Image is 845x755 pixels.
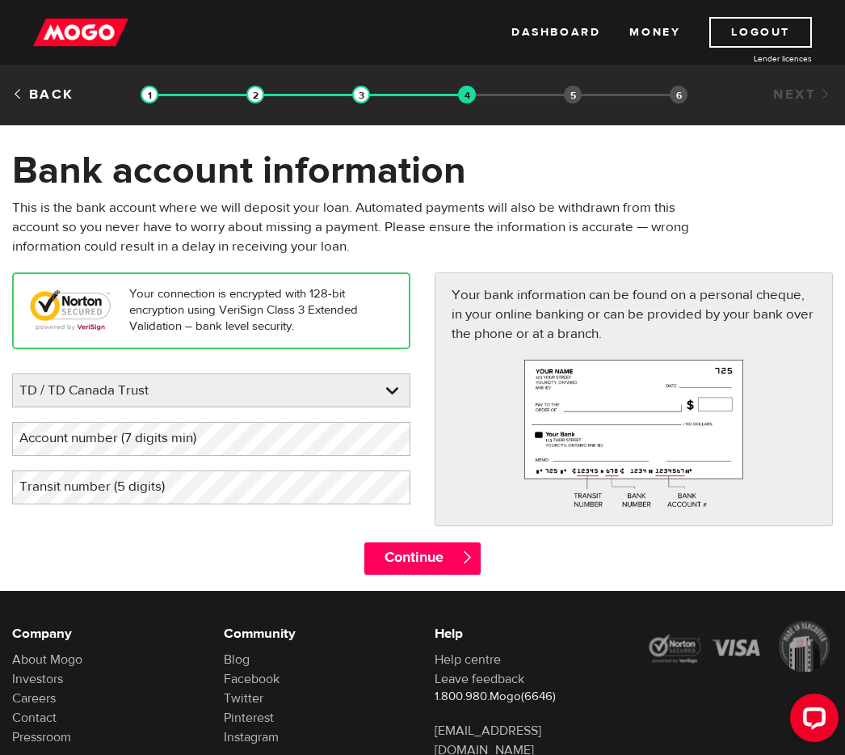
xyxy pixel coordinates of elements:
[12,198,692,256] p: This is the bank account where we will deposit your loan. Automated payments will also be withdra...
[452,285,816,344] p: Your bank information can be found on a personal cheque, in your online banking or can be provide...
[12,150,833,192] h1: Bank account information
[224,671,280,687] a: Facebook
[709,17,812,48] a: Logout
[435,689,622,705] p: 1.800.980.Mogo(6646)
[12,624,200,643] h6: Company
[458,86,476,103] img: transparent-188c492fd9eaac0f573672f40bb141c2.gif
[646,621,834,671] img: legal-icons-92a2ffecb4d32d839781d1b4e4802d7b.png
[460,550,474,564] span: 
[224,690,263,706] a: Twitter
[246,86,264,103] img: transparent-188c492fd9eaac0f573672f40bb141c2.gif
[629,17,680,48] a: Money
[773,86,833,103] a: Next
[12,710,57,726] a: Contact
[435,624,622,643] h6: Help
[224,710,274,726] a: Pinterest
[224,729,279,745] a: Instagram
[224,652,250,668] a: Blog
[12,422,229,455] label: Account number (7 digits min)
[352,86,370,103] img: transparent-188c492fd9eaac0f573672f40bb141c2.gif
[524,360,743,509] img: paycheck-large-7c426558fe069eeec9f9d0ad74ba3ec2.png
[12,729,71,745] a: Pressroom
[224,624,411,643] h6: Community
[12,86,74,103] a: Back
[12,470,198,504] label: Transit number (5 digits)
[511,17,600,48] a: Dashboard
[12,690,56,706] a: Careers
[12,652,82,668] a: About Mogo
[435,671,524,687] a: Leave feedback
[691,53,812,65] a: Lender licences
[30,286,393,335] p: Your connection is encrypted with 128-bit encryption using VeriSign Class 3 Extended Validation –...
[364,542,481,575] input: Continue
[12,671,63,687] a: Investors
[33,17,128,48] img: mogo_logo-11ee424be714fa7cbb0f0f49df9e16ec.png
[777,687,845,755] iframe: LiveChat chat widget
[141,86,158,103] img: transparent-188c492fd9eaac0f573672f40bb141c2.gif
[435,652,501,668] a: Help centre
